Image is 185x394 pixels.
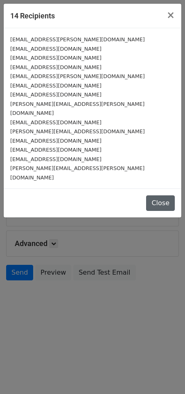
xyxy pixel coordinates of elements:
small: [EMAIL_ADDRESS][PERSON_NAME][DOMAIN_NAME] [10,73,145,79]
small: [EMAIL_ADDRESS][DOMAIN_NAME] [10,92,102,98]
small: [PERSON_NAME][EMAIL_ADDRESS][DOMAIN_NAME] [10,128,145,134]
small: [EMAIL_ADDRESS][DOMAIN_NAME] [10,46,102,52]
span: × [167,9,175,21]
small: [PERSON_NAME][EMAIL_ADDRESS][PERSON_NAME][DOMAIN_NAME] [10,101,144,116]
small: [PERSON_NAME][EMAIL_ADDRESS][PERSON_NAME][DOMAIN_NAME] [10,165,144,181]
small: [EMAIL_ADDRESS][DOMAIN_NAME] [10,156,102,162]
small: [EMAIL_ADDRESS][PERSON_NAME][DOMAIN_NAME] [10,36,145,43]
small: [EMAIL_ADDRESS][DOMAIN_NAME] [10,119,102,125]
small: [EMAIL_ADDRESS][DOMAIN_NAME] [10,147,102,153]
small: [EMAIL_ADDRESS][DOMAIN_NAME] [10,83,102,89]
button: Close [160,4,181,27]
button: Close [146,195,175,211]
small: [EMAIL_ADDRESS][DOMAIN_NAME] [10,138,102,144]
small: [EMAIL_ADDRESS][DOMAIN_NAME] [10,64,102,70]
small: [EMAIL_ADDRESS][DOMAIN_NAME] [10,55,102,61]
h5: 14 Recipients [10,10,55,21]
iframe: Chat Widget [144,355,185,394]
